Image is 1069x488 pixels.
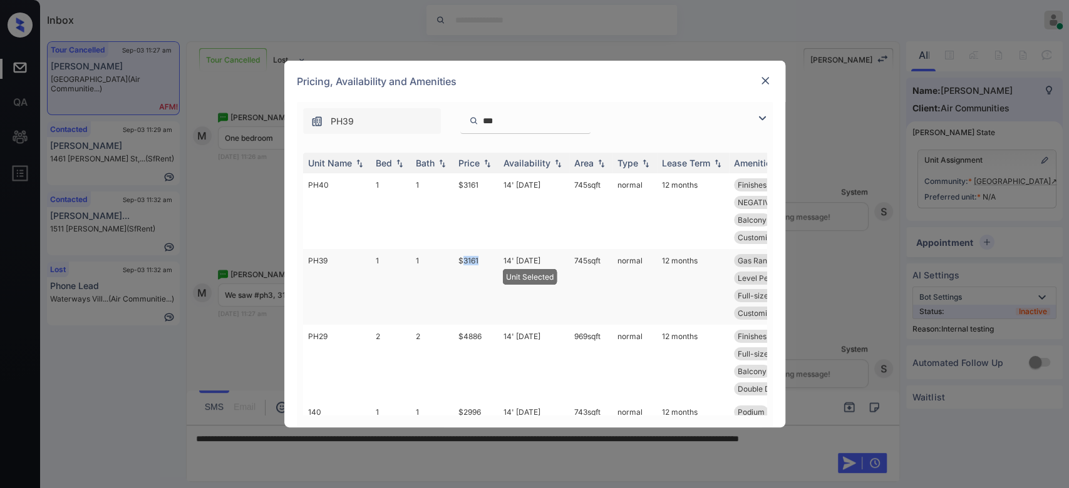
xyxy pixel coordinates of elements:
[481,159,493,168] img: sorting
[498,325,569,400] td: 14' [DATE]
[612,249,657,325] td: normal
[734,158,776,168] div: Amenities
[657,325,729,400] td: 12 months
[353,159,366,168] img: sorting
[498,400,569,459] td: 14' [DATE]
[711,159,724,168] img: sorting
[308,158,352,168] div: Unit Name
[657,249,729,325] td: 12 months
[469,115,478,126] img: icon-zuma
[303,400,371,459] td: 140
[371,325,411,400] td: 2
[371,400,411,459] td: 1
[612,400,657,459] td: normal
[498,173,569,249] td: 14' [DATE]
[411,249,453,325] td: 1
[453,249,498,325] td: $3161
[411,173,453,249] td: 1
[416,158,435,168] div: Bath
[738,215,767,225] span: Balcony
[738,332,800,341] span: Finishes Premiu...
[371,249,411,325] td: 1
[569,249,612,325] td: 745 sqft
[569,173,612,249] td: 745 sqft
[738,198,807,207] span: NEGATIVE View C...
[738,308,802,318] span: Customizable Cl...
[738,384,804,394] span: Double Deck Dra...
[662,158,710,168] div: Lease Term
[411,325,453,400] td: 2
[617,158,638,168] div: Type
[612,325,657,400] td: normal
[331,114,354,128] span: PH39
[738,367,767,376] span: Balcony
[569,325,612,400] td: 969 sqft
[393,159,406,168] img: sorting
[574,158,594,168] div: Area
[759,74,772,87] img: close
[371,173,411,249] td: 1
[453,400,498,459] td: $2996
[738,291,800,300] span: Full-size Washe...
[738,273,797,283] span: Level Penthouse
[738,233,802,242] span: Customizable Cl...
[552,159,564,168] img: sorting
[436,159,448,168] img: sorting
[458,158,480,168] div: Price
[738,180,800,190] span: Finishes Premiu...
[303,325,371,400] td: PH29
[303,173,371,249] td: PH40
[738,349,800,358] span: Full-size Washe...
[639,159,652,168] img: sorting
[504,158,550,168] div: Availability
[738,407,765,417] span: Podium
[303,249,371,325] td: PH39
[657,400,729,459] td: 12 months
[376,158,392,168] div: Bed
[595,159,607,168] img: sorting
[755,111,770,126] img: icon-zuma
[498,249,569,325] td: 14' [DATE]
[657,173,729,249] td: 12 months
[453,325,498,400] td: $4886
[311,115,323,128] img: icon-zuma
[453,173,498,249] td: $3161
[411,400,453,459] td: 1
[569,400,612,459] td: 743 sqft
[284,61,785,102] div: Pricing, Availability and Amenities
[612,173,657,249] td: normal
[738,256,780,265] span: Gas Ranges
